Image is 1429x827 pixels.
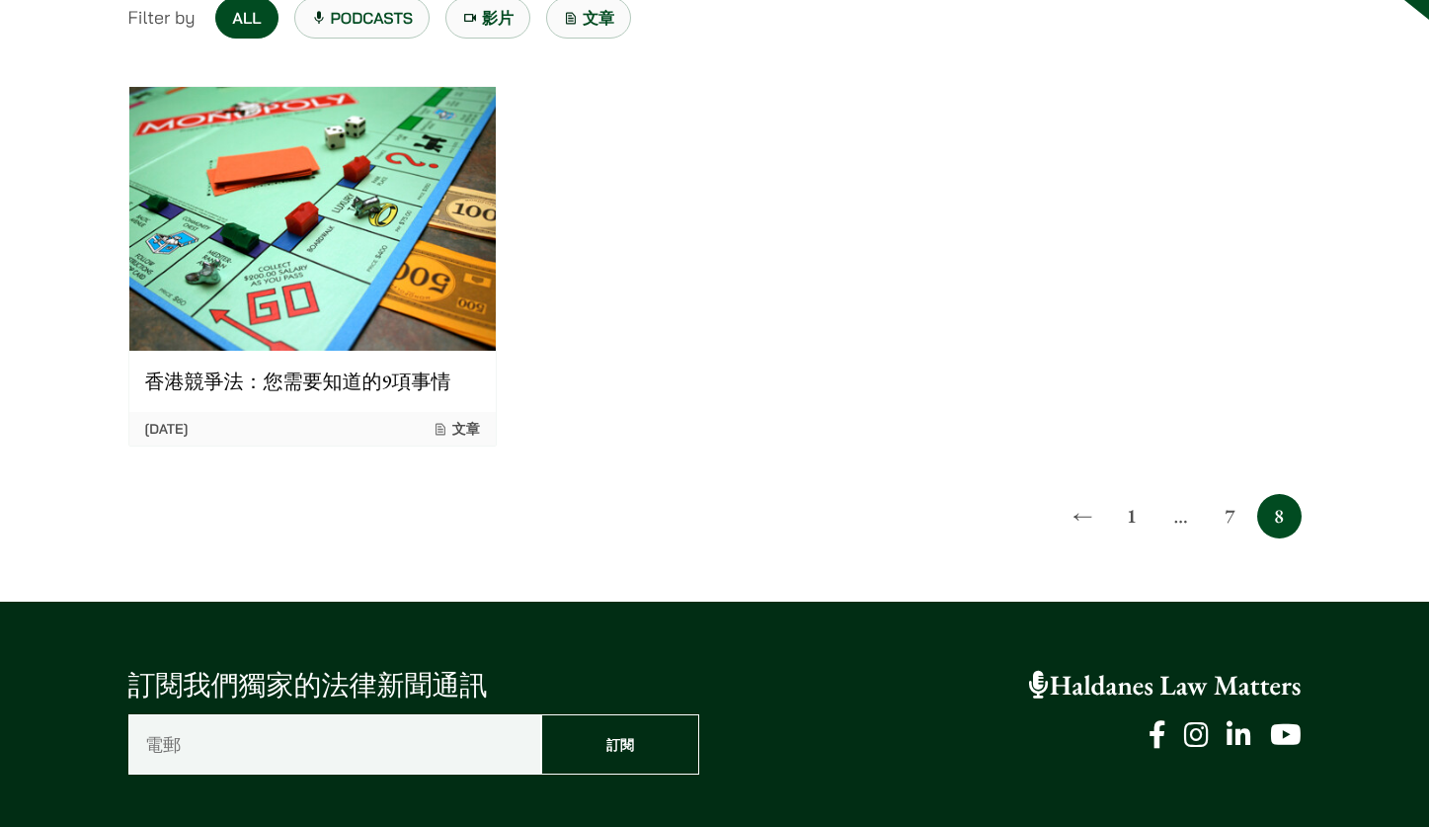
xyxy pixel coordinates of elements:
a: Haldanes Law Matters [1029,668,1302,703]
time: [DATE] [145,420,189,438]
a: ← [1061,494,1105,538]
p: 香港競爭法：您需要知道的9項事情 [145,367,480,396]
a: 7 [1208,494,1252,538]
a: 香港競爭法：您需要知道的9項事情 [DATE] 文章 [128,86,497,447]
a: 1 [1109,494,1153,538]
p: 訂閱我們獨家的法律新聞通訊 [128,665,699,706]
span: Filter by [128,4,196,31]
input: 電郵 [128,714,542,775]
span: 8 [1257,494,1302,538]
input: 訂閱 [541,714,699,775]
nav: Posts pagination [128,494,1302,538]
span: ... [1158,494,1203,538]
span: 文章 [433,420,480,438]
